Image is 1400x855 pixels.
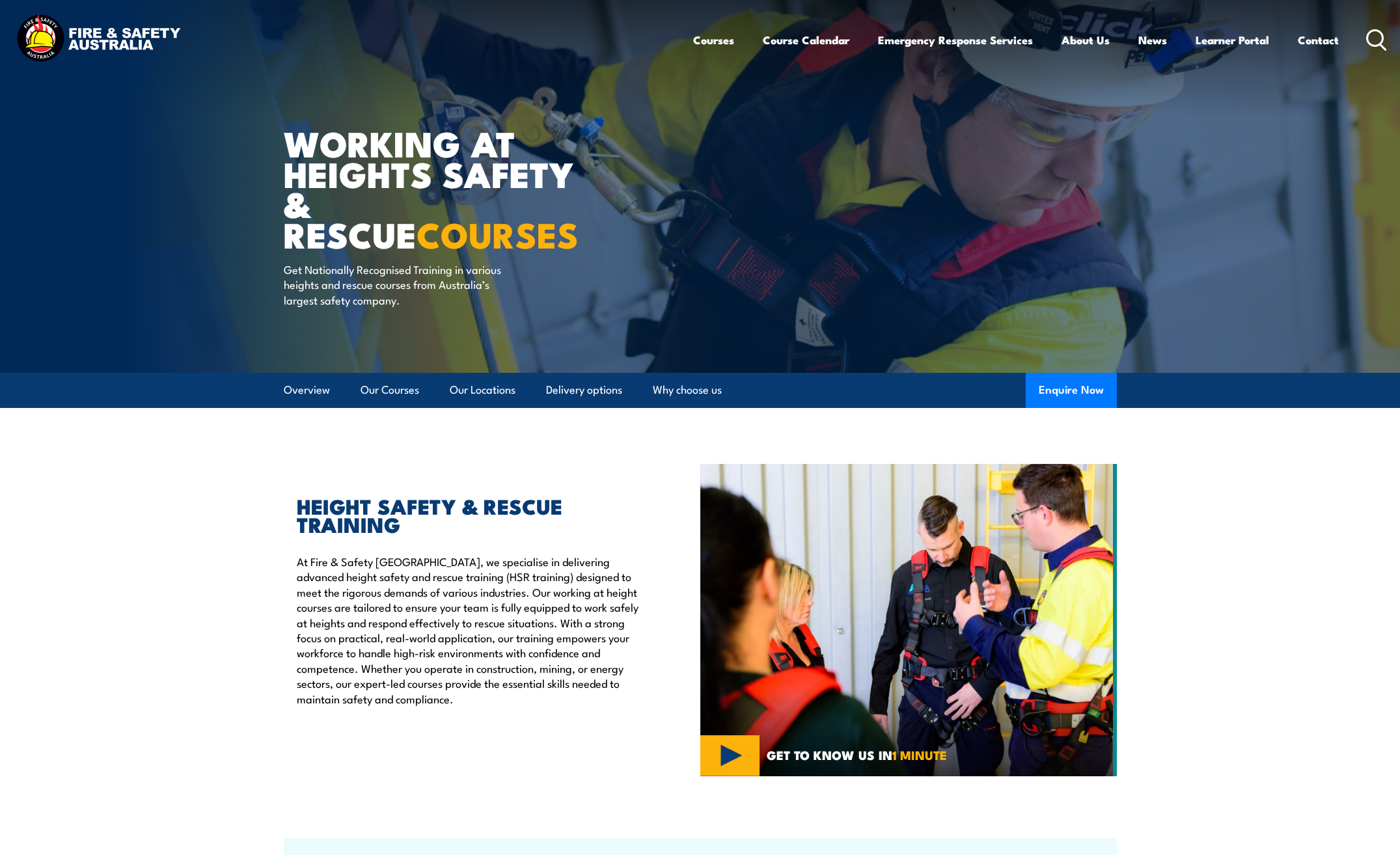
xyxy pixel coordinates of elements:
h2: HEIGHT SAFETY & RESCUE TRAINING [297,496,640,533]
a: Emergency Response Services [878,23,1033,57]
strong: 1 MINUTE [892,745,947,764]
a: Overview [284,373,330,407]
a: Courses [693,23,734,57]
a: Delivery options [546,373,622,407]
a: News [1138,23,1167,57]
p: Get Nationally Recognised Training in various heights and rescue courses from Australia’s largest... [284,262,521,307]
span: GET TO KNOW US IN [767,749,947,761]
a: Learner Portal [1196,23,1269,57]
button: Enquire Now [1026,373,1117,408]
a: Our Locations [450,373,515,407]
strong: COURSES [417,206,579,260]
a: Why choose us [653,373,722,407]
a: Contact [1298,23,1339,57]
a: Course Calendar [763,23,849,57]
a: About Us [1062,23,1110,57]
p: At Fire & Safety [GEOGRAPHIC_DATA], we specialise in delivering advanced height safety and rescue... [297,554,640,706]
h1: WORKING AT HEIGHTS SAFETY & RESCUE [284,128,605,249]
a: Our Courses [361,373,419,407]
img: Fire & Safety Australia offer working at heights courses and training [700,464,1117,776]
